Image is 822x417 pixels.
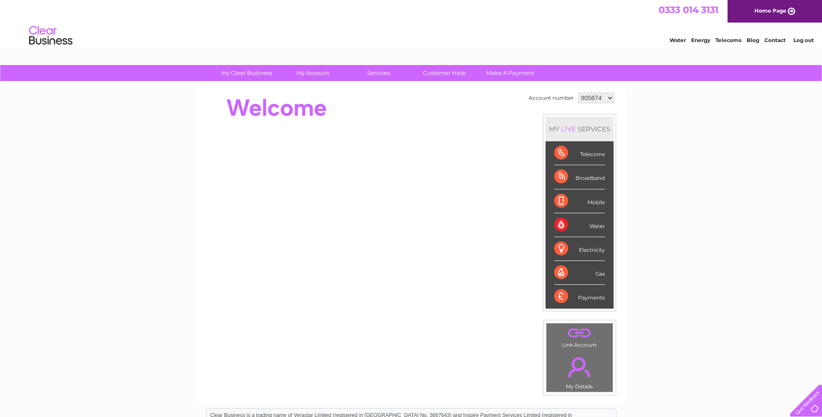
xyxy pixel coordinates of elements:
[669,37,686,43] a: Water
[474,65,546,81] a: Make A Payment
[549,326,611,341] a: .
[277,65,348,81] a: My Account
[747,37,759,43] a: Blog
[554,189,605,213] div: Mobile
[559,125,578,133] div: LIVE
[207,5,616,42] div: Clear Business is a trading name of Verastar Limited (registered in [GEOGRAPHIC_DATA] No. 3667643...
[211,65,283,81] a: My Clear Business
[554,141,605,165] div: Telecoms
[554,237,605,261] div: Electricity
[715,37,741,43] a: Telecoms
[764,37,786,43] a: Contact
[554,261,605,285] div: Gas
[526,91,576,105] td: Account number
[343,65,414,81] a: Services
[546,350,613,392] td: My Details
[29,23,73,49] img: logo.png
[549,352,611,382] a: .
[409,65,480,81] a: Customer Help
[554,285,605,308] div: Payments
[546,117,614,141] div: MY SERVICES
[659,4,718,15] a: 0333 014 3131
[546,323,613,350] td: Link Account
[793,37,814,43] a: Log out
[691,37,710,43] a: Energy
[554,165,605,189] div: Broadband
[554,213,605,237] div: Water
